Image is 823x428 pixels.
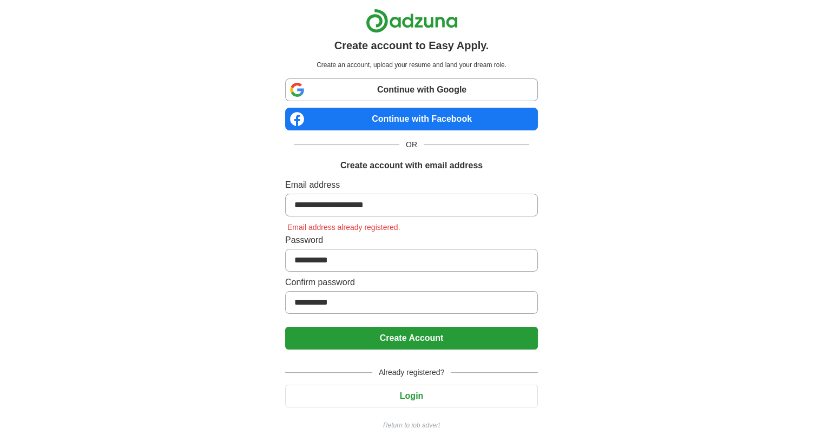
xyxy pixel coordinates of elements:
label: Confirm password [285,276,538,289]
h1: Create account with email address [340,159,483,172]
button: Login [285,385,538,407]
img: Adzuna logo [366,9,458,33]
button: Create Account [285,327,538,350]
p: Create an account, upload your resume and land your dream role. [287,60,536,70]
a: Continue with Google [285,78,538,101]
span: Email address already registered. [285,223,403,232]
h1: Create account to Easy Apply. [334,37,489,54]
label: Password [285,234,538,247]
a: Continue with Facebook [285,108,538,130]
label: Email address [285,179,538,192]
a: Login [285,391,538,400]
span: OR [399,139,424,150]
span: Already registered? [372,367,451,378]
